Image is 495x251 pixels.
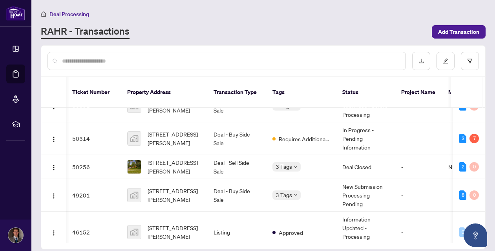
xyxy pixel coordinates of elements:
td: Deal - Buy Side Sale [207,179,266,212]
td: Deal - Buy Side Sale [207,122,266,155]
span: Deal Processing [49,11,89,18]
img: thumbnail-img [128,132,141,145]
span: Requires Additional Docs [279,135,330,143]
div: 0 [469,190,479,200]
th: Tags [266,77,336,108]
span: download [418,58,424,64]
th: MLS # [442,77,489,108]
td: 50314 [66,122,121,155]
div: 8 [459,190,466,200]
div: 2 [459,162,466,172]
span: N12298973 [448,163,480,170]
th: Status [336,77,395,108]
td: 49201 [66,179,121,212]
span: [STREET_ADDRESS][PERSON_NAME] [148,158,201,175]
td: 50256 [66,155,121,179]
button: Logo [47,132,60,145]
button: Add Transaction [432,25,486,39]
button: Open asap [464,223,487,247]
button: Logo [47,161,60,173]
a: RAHR - Transactions [41,25,130,39]
span: down [294,193,298,197]
span: Approved [279,228,303,237]
button: Logo [47,189,60,201]
span: Add Transaction [438,26,479,38]
img: Logo [51,230,57,236]
div: 0 [469,162,479,172]
img: Logo [51,164,57,171]
span: [STREET_ADDRESS][PERSON_NAME] [148,130,201,147]
th: Ticket Number [66,77,121,108]
button: filter [461,52,479,70]
div: 3 [459,134,466,143]
td: - [395,155,442,179]
img: thumbnail-img [128,225,141,239]
td: Deal Closed [336,155,395,179]
th: Transaction Type [207,77,266,108]
td: In Progress - Pending Information [336,122,395,155]
span: 3 Tags [276,162,292,171]
span: edit [443,58,448,64]
span: [STREET_ADDRESS][PERSON_NAME] [148,186,201,204]
div: 7 [469,134,479,143]
img: Profile Icon [8,228,23,243]
button: edit [437,52,455,70]
td: - [395,122,442,155]
span: filter [467,58,473,64]
span: [STREET_ADDRESS][PERSON_NAME] [148,223,201,241]
th: Project Name [395,77,442,108]
td: New Submission - Processing Pending [336,179,395,212]
th: Property Address [121,77,207,108]
button: Logo [47,226,60,238]
span: home [41,11,46,17]
img: Logo [51,193,57,199]
td: - [395,179,442,212]
img: thumbnail-img [128,160,141,173]
div: 0 [459,227,466,237]
img: Logo [51,136,57,142]
img: logo [6,6,25,20]
span: 3 Tags [276,190,292,199]
span: down [294,165,298,169]
td: Deal - Sell Side Sale [207,155,266,179]
button: download [412,52,430,70]
img: thumbnail-img [128,188,141,202]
